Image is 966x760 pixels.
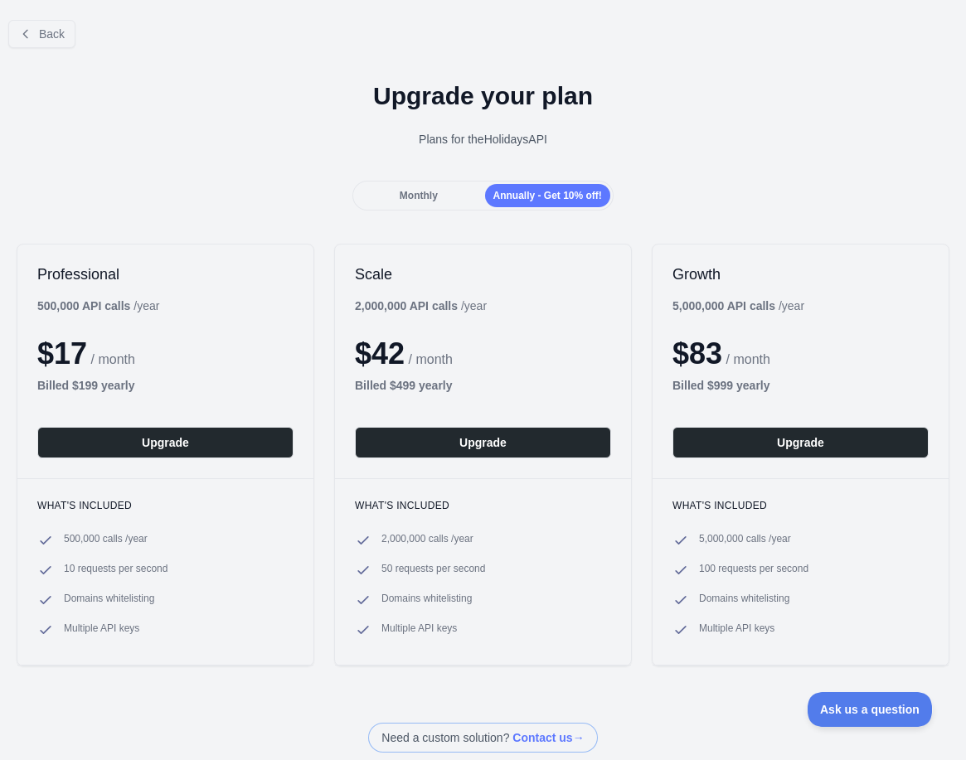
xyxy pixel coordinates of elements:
[381,592,472,608] span: Domains whitelisting
[699,592,789,608] span: Domains whitelisting
[64,592,154,608] span: Domains whitelisting
[64,622,139,638] span: Multiple API keys
[381,622,457,638] span: Multiple API keys
[699,622,774,638] span: Multiple API keys
[808,692,933,727] iframe: Toggle Customer Support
